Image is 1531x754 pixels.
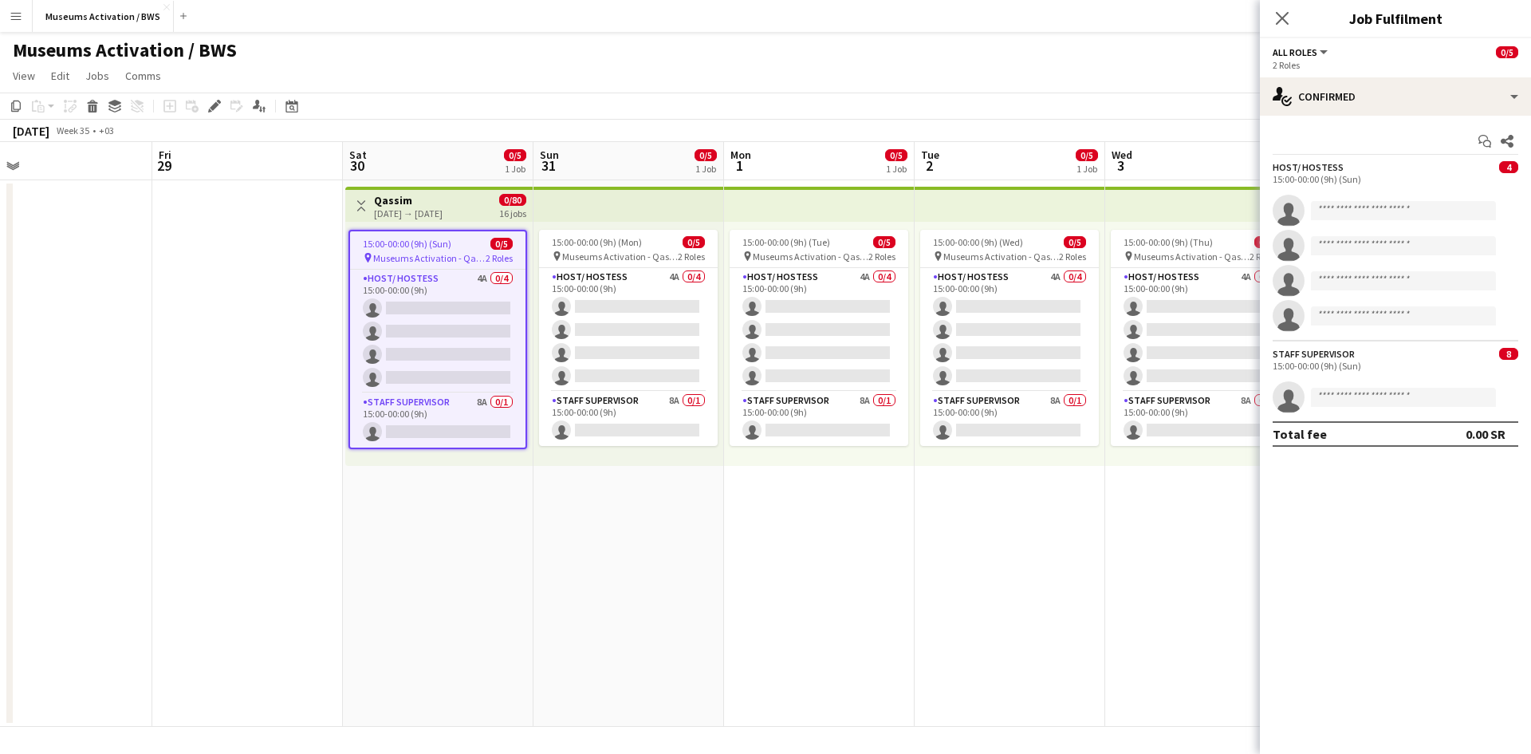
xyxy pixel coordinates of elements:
a: Comms [119,65,167,86]
span: Museums Activation - Qassim [943,251,1059,263]
span: 0/5 [490,238,513,250]
span: Edit [51,69,69,83]
div: Confirmed [1260,77,1531,116]
span: 0/5 [1076,149,1098,161]
span: 2 Roles [868,251,895,263]
span: 0/5 [695,149,717,161]
span: 2 [919,156,939,175]
span: Jobs [85,69,109,83]
app-job-card: 15:00-00:00 (9h) (Thu)0/5 Museums Activation - Qassim2 RolesHost/ Hostess4A0/415:00-00:00 (9h) St... [1111,230,1289,446]
a: Edit [45,65,76,86]
app-card-role: Host/ Hostess4A0/415:00-00:00 (9h) [920,268,1099,392]
div: 15:00-00:00 (9h) (Sun) [1273,173,1518,185]
span: 2 Roles [1059,251,1086,263]
app-card-role: Staff Supervisor8A0/115:00-00:00 (9h) [350,393,525,448]
app-card-role: Host/ Hostess4A0/415:00-00:00 (9h) [730,268,908,392]
span: Comms [125,69,161,83]
span: 15:00-00:00 (9h) (Tue) [742,236,830,248]
span: 3 [1109,156,1132,175]
app-card-role: Staff Supervisor8A0/115:00-00:00 (9h) [539,392,718,446]
span: Tue [921,148,939,162]
span: 15:00-00:00 (9h) (Sun) [363,238,451,250]
a: View [6,65,41,86]
span: 30 [347,156,367,175]
div: 1 Job [695,163,716,175]
app-card-role: Staff Supervisor8A0/115:00-00:00 (9h) [920,392,1099,446]
span: 0/5 [873,236,895,248]
app-job-card: 15:00-00:00 (9h) (Mon)0/5 Museums Activation - Qassim2 RolesHost/ Hostess4A0/415:00-00:00 (9h) St... [539,230,718,446]
span: Mon [730,148,751,162]
span: 2 Roles [486,252,513,264]
span: Museums Activation - Qassim [753,251,868,263]
app-job-card: 15:00-00:00 (9h) (Sun)0/5 Museums Activation - Qassim2 RolesHost/ Hostess4A0/415:00-00:00 (9h) St... [348,230,527,449]
span: 0/80 [499,194,526,206]
span: 4 [1499,161,1518,173]
h3: Job Fulfilment [1260,8,1531,29]
div: 15:00-00:00 (9h) (Sun) [1273,360,1518,372]
div: 0.00 SR [1466,426,1505,442]
span: 2 Roles [678,251,705,263]
div: Host/ Hostess [1273,161,1344,173]
app-card-role: Host/ Hostess4A0/415:00-00:00 (9h) [539,268,718,392]
span: 15:00-00:00 (9h) (Thu) [1124,236,1213,248]
span: 8 [1499,348,1518,360]
span: Fri [159,148,171,162]
span: Museums Activation - Qassim [1134,251,1250,263]
div: [DATE] → [DATE] [374,207,443,219]
span: 2 Roles [1250,251,1277,263]
span: Sun [540,148,559,162]
span: 0/5 [1064,236,1086,248]
span: Sat [349,148,367,162]
div: +03 [99,124,114,136]
span: 0/5 [885,149,907,161]
div: Staff Supervisor [1273,348,1355,360]
h1: Museums Activation / BWS [13,38,237,62]
div: 16 jobs [499,206,526,219]
div: 1 Job [1076,163,1097,175]
div: 1 Job [886,163,907,175]
span: View [13,69,35,83]
span: All roles [1273,46,1317,58]
div: 1 Job [505,163,525,175]
button: All roles [1273,46,1330,58]
app-card-role: Host/ Hostess4A0/415:00-00:00 (9h) [350,270,525,393]
span: 0/5 [683,236,705,248]
span: 15:00-00:00 (9h) (Wed) [933,236,1023,248]
app-card-role: Staff Supervisor8A0/115:00-00:00 (9h) [730,392,908,446]
span: 0/5 [504,149,526,161]
span: 15:00-00:00 (9h) (Mon) [552,236,642,248]
app-job-card: 15:00-00:00 (9h) (Tue)0/5 Museums Activation - Qassim2 RolesHost/ Hostess4A0/415:00-00:00 (9h) St... [730,230,908,446]
span: 0/5 [1254,236,1277,248]
h3: Qassim [374,193,443,207]
app-card-role: Host/ Hostess4A0/415:00-00:00 (9h) [1111,268,1289,392]
app-job-card: 15:00-00:00 (9h) (Wed)0/5 Museums Activation - Qassim2 RolesHost/ Hostess4A0/415:00-00:00 (9h) St... [920,230,1099,446]
div: 2 Roles [1273,59,1518,71]
span: Museums Activation - Qassim [373,252,486,264]
span: Museums Activation - Qassim [562,251,678,263]
button: Museums Activation / BWS [33,1,174,32]
div: Total fee [1273,426,1327,442]
span: 29 [156,156,171,175]
a: Jobs [79,65,116,86]
span: Wed [1112,148,1132,162]
app-card-role: Staff Supervisor8A0/115:00-00:00 (9h) [1111,392,1289,446]
span: 1 [728,156,751,175]
span: 31 [537,156,559,175]
span: 0/5 [1496,46,1518,58]
div: [DATE] [13,123,49,139]
span: Week 35 [53,124,92,136]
